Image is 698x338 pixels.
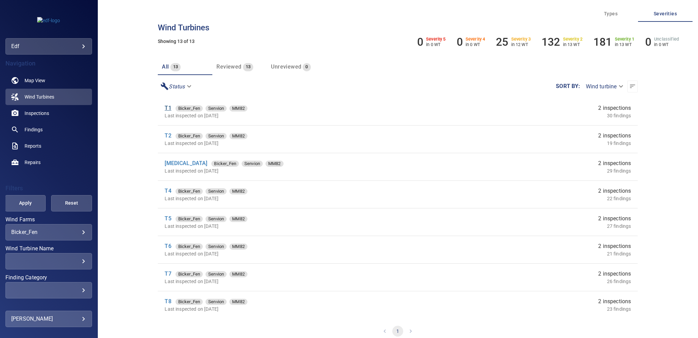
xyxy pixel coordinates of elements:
[593,35,634,48] li: Severity 1
[206,105,227,112] span: Senvion
[206,105,227,112] div: Senvion
[563,37,583,42] h6: Severity 2
[165,215,171,222] a: T5
[229,188,247,194] div: MM82
[271,63,301,70] span: Unreviewed
[5,224,92,240] div: Wind Farms
[158,39,638,44] h5: Showing 13 of 13
[5,253,92,269] div: Wind Turbine Name
[165,298,171,305] a: T8
[216,63,241,70] span: Reviewed
[165,306,423,312] p: Last inspected on [DATE]
[176,271,203,278] span: Bicker_Fen
[165,270,171,277] a: T7
[229,216,247,222] span: MM82
[426,37,446,42] h6: Severity 5
[598,297,631,306] span: 2 inspections
[176,188,203,195] span: Bicker_Fen
[588,10,634,18] span: Types
[176,133,203,139] span: Bicker_Fen
[165,140,423,147] p: Last inspected on [DATE]
[229,133,247,139] span: MM82
[5,89,92,105] a: windturbines active
[542,35,582,48] li: Severity 2
[165,112,423,119] p: Last inspected on [DATE]
[165,132,171,139] a: T2
[211,161,239,167] div: Bicker_Fen
[170,63,181,71] span: 13
[206,216,227,222] div: Senvion
[176,243,203,250] span: Bicker_Fen
[426,42,446,47] p: in 0 WT
[265,160,284,167] span: MM82
[5,154,92,171] a: repairs noActive
[176,216,203,222] span: Bicker_Fen
[165,243,171,249] a: T6
[206,188,227,195] span: Senvion
[169,83,185,90] em: Status
[511,37,531,42] h6: Severity 3
[417,35,423,48] h6: 0
[229,105,247,112] span: MM82
[457,35,463,48] h6: 0
[176,188,203,194] div: Bicker_Fen
[165,188,171,194] a: T4
[206,271,227,277] div: Senvion
[165,250,423,257] p: Last inspected on [DATE]
[165,223,423,230] p: Last inspected on [DATE]
[165,105,171,111] a: T1
[556,84,580,89] label: Sort by :
[607,306,631,312] p: 23 findings
[11,41,86,52] div: edf
[14,199,37,207] span: Apply
[206,216,227,222] span: Senvion
[229,243,247,250] span: MM82
[607,167,631,174] p: 29 findings
[496,35,531,48] li: Severity 3
[242,161,263,167] div: Senvion
[5,195,46,211] button: Apply
[598,187,631,195] span: 2 inspections
[598,270,631,278] span: 2 inspections
[607,112,631,119] p: 30 findings
[615,37,635,42] h6: Severity 1
[165,278,423,285] p: Last inspected on [DATE]
[229,299,247,305] div: MM82
[165,167,441,174] p: Last inspected on [DATE]
[580,80,628,92] div: Wind turbine
[642,10,688,18] span: Severities
[206,188,227,194] div: Senvion
[5,138,92,154] a: reports noActive
[25,77,45,84] span: Map View
[206,299,227,305] div: Senvion
[25,159,41,166] span: Repairs
[265,161,284,167] div: MM82
[51,195,92,211] button: Reset
[5,60,92,67] h4: Navigation
[206,133,227,139] div: Senvion
[417,35,446,48] li: Severity 5
[25,93,54,100] span: Wind Turbines
[5,72,92,89] a: map noActive
[211,160,239,167] span: Bicker_Fen
[11,229,86,235] div: Bicker_Fen
[176,299,203,305] div: Bicker_Fen
[158,80,196,92] div: Status
[303,63,310,71] span: 0
[176,105,203,112] span: Bicker_Fen
[25,143,41,149] span: Reports
[607,195,631,202] p: 22 findings
[37,17,60,24] img: edf-logo
[466,37,485,42] h6: Severity 4
[598,104,631,112] span: 2 inspections
[607,278,631,285] p: 26 findings
[229,188,247,195] span: MM82
[511,42,531,47] p: in 12 WT
[607,140,631,147] p: 19 findings
[206,244,227,250] div: Senvion
[162,63,169,70] span: all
